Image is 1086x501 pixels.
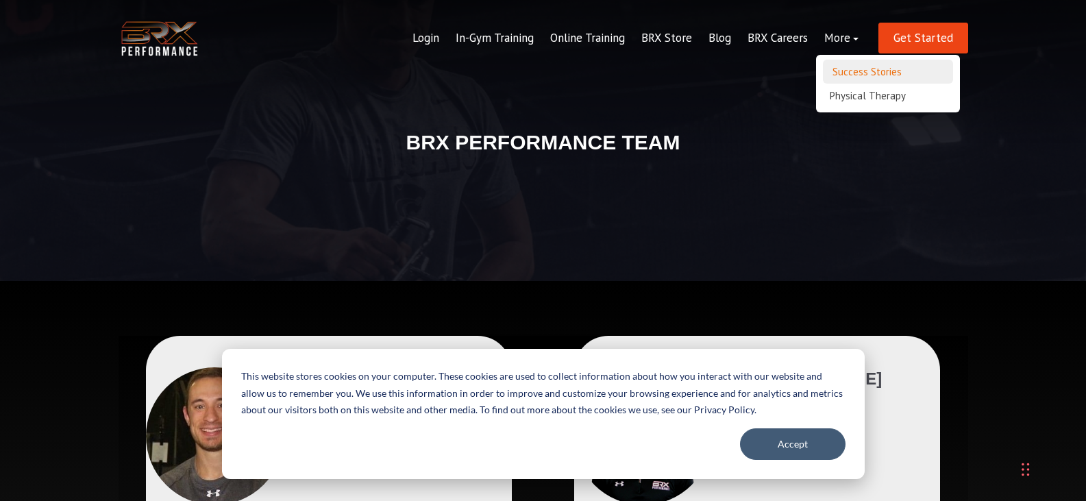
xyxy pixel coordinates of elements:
[878,23,968,53] a: Get Started
[823,84,953,108] a: Physical Therapy
[404,22,447,55] a: Login
[119,18,201,60] img: BRX Transparent Logo-2
[1022,449,1030,490] div: Drag
[447,22,542,55] a: In-Gym Training
[241,368,846,419] p: This website stores cookies on your computer. These cookies are used to collect information about...
[823,60,953,84] a: Success Stories
[816,22,867,55] a: More
[633,22,700,55] a: BRX Store
[739,22,816,55] a: BRX Careers
[542,22,633,55] a: Online Training
[700,22,739,55] a: Blog
[222,349,865,479] div: Cookie banner
[1017,435,1086,501] iframe: Chat Widget
[404,22,867,55] div: Navigation Menu
[740,428,846,460] button: Accept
